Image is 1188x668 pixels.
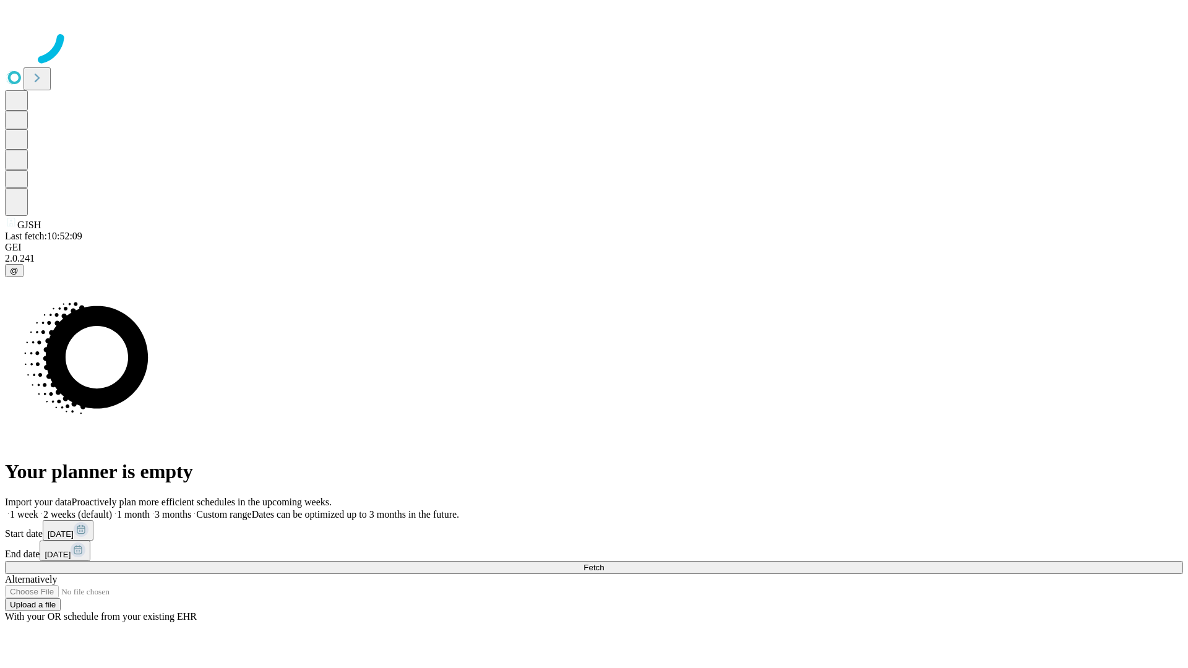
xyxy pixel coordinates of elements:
[10,509,38,520] span: 1 week
[45,550,71,559] span: [DATE]
[40,541,90,561] button: [DATE]
[5,574,57,584] span: Alternatively
[5,497,72,507] span: Import your data
[48,529,74,539] span: [DATE]
[5,561,1183,574] button: Fetch
[5,541,1183,561] div: End date
[155,509,191,520] span: 3 months
[5,611,197,622] span: With your OR schedule from your existing EHR
[5,264,24,277] button: @
[10,266,19,275] span: @
[5,460,1183,483] h1: Your planner is empty
[252,509,459,520] span: Dates can be optimized up to 3 months in the future.
[43,520,93,541] button: [DATE]
[72,497,332,507] span: Proactively plan more efficient schedules in the upcoming weeks.
[5,242,1183,253] div: GEI
[17,220,41,230] span: GJSH
[5,520,1183,541] div: Start date
[5,253,1183,264] div: 2.0.241
[117,509,150,520] span: 1 month
[5,231,82,241] span: Last fetch: 10:52:09
[583,563,604,572] span: Fetch
[5,598,61,611] button: Upload a file
[196,509,251,520] span: Custom range
[43,509,112,520] span: 2 weeks (default)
